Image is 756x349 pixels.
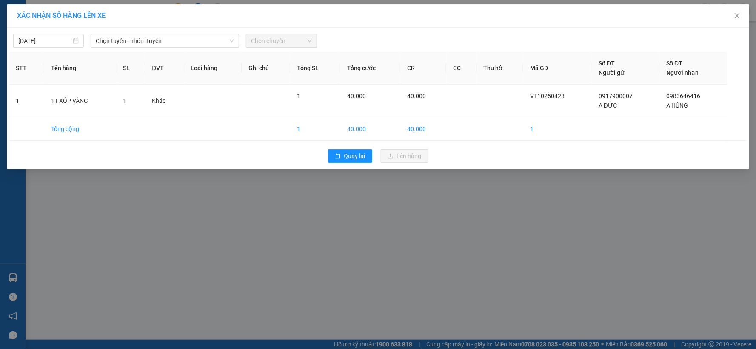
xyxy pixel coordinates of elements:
td: 40.000 [400,117,446,141]
th: Tổng SL [290,52,340,85]
span: close [734,12,741,19]
span: 40.000 [407,93,426,99]
td: Tổng cộng [44,117,117,141]
span: Quay lại [344,151,365,161]
span: 1 [123,97,126,104]
span: 40.000 [347,93,366,99]
td: 1 [9,85,44,117]
span: 0917900007 [599,93,633,99]
button: uploadLên hàng [381,149,428,163]
td: 1 [290,117,340,141]
span: 0983646416 [667,93,701,99]
th: CC [446,52,476,85]
th: SL [116,52,145,85]
span: rollback [335,153,341,160]
span: Chọn tuyến - nhóm tuyến [96,34,234,47]
span: Số ĐT [599,60,615,67]
th: ĐVT [145,52,184,85]
td: 40.000 [340,117,400,141]
th: Thu hộ [477,52,524,85]
span: Chọn chuyến [251,34,311,47]
span: A HÙNG [667,102,688,109]
span: A ĐỨC [599,102,617,109]
th: Mã GD [523,52,592,85]
input: 12/10/2025 [18,36,71,45]
span: down [229,38,234,43]
th: Ghi chú [242,52,290,85]
button: Close [725,4,749,28]
th: CR [400,52,446,85]
span: Số ĐT [667,60,683,67]
span: XÁC NHẬN SỐ HÀNG LÊN XE [17,11,106,20]
span: VT10250423 [530,93,565,99]
td: Khác [145,85,184,117]
td: 1 [523,117,592,141]
span: Người nhận [667,69,699,76]
span: Người gửi [599,69,626,76]
button: rollbackQuay lại [328,149,372,163]
th: Loại hàng [184,52,242,85]
th: Tổng cước [340,52,400,85]
th: Tên hàng [44,52,117,85]
span: 1 [297,93,300,99]
td: 1T XỐP VÀNG [44,85,117,117]
th: STT [9,52,44,85]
